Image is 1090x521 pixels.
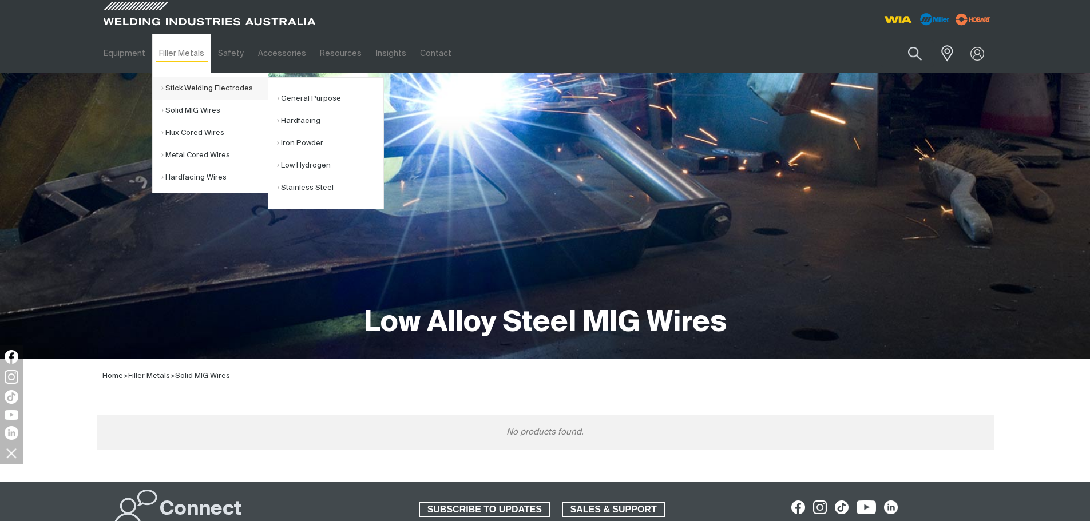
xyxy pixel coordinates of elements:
img: TikTok [5,390,18,404]
a: Resources [313,34,368,73]
a: Safety [211,34,251,73]
a: SUBSCRIBE TO UPDATES [419,502,550,517]
img: miller [952,11,994,28]
span: SALES & SUPPORT [563,502,664,517]
span: > [128,372,175,380]
a: SALES & SUPPORT [562,502,665,517]
a: Filler Metals [128,372,170,380]
div: No products found. [97,415,994,450]
span: SUBSCRIBE TO UPDATES [420,502,549,517]
input: Product name or item number... [881,40,934,67]
a: Home [102,372,123,380]
a: Solid MIG Wires [161,100,268,122]
a: Equipment [97,34,152,73]
img: Instagram [5,370,18,384]
img: LinkedIn [5,426,18,440]
a: Solid MIG Wires [175,372,230,380]
a: Stick Welding Electrodes [161,77,268,100]
ul: Filler Metals Submenu [152,73,268,193]
button: Search products [895,40,934,67]
a: Stainless Steel [277,177,383,199]
a: Contact [413,34,458,73]
img: hide socials [2,443,21,463]
a: Metal Cored Wires [161,144,268,166]
a: Insights [368,34,413,73]
img: YouTube [5,410,18,420]
nav: Main [97,34,770,73]
span: > [123,372,128,380]
a: Accessories [251,34,313,73]
h1: Low Alloy Steel MIG Wires [364,305,727,342]
ul: Stick Welding Electrodes Submenu [268,77,384,209]
a: Low Hydrogen [277,154,383,177]
img: Facebook [5,350,18,364]
a: Flux Cored Wires [161,122,268,144]
a: Hardfacing [277,110,383,132]
a: Iron Powder [277,132,383,154]
a: Hardfacing Wires [161,166,268,189]
a: General Purpose [277,88,383,110]
a: Filler Metals [152,34,211,73]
